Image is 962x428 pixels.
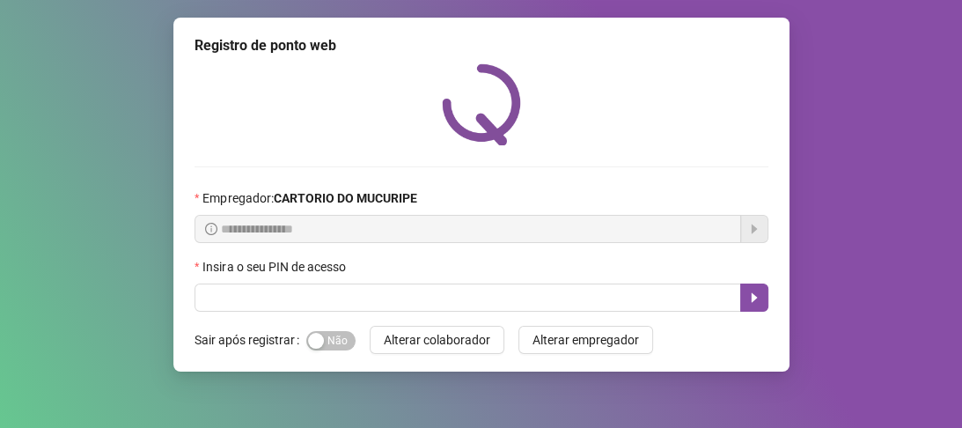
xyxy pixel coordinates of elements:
div: Registro de ponto web [195,35,768,56]
button: Alterar empregador [518,326,653,354]
span: info-circle [205,223,217,235]
label: Insira o seu PIN de acesso [195,257,356,277]
strong: CARTORIO DO MUCURIPE [273,191,416,205]
span: Empregador : [202,188,416,208]
span: Alterar colaborador [384,330,490,350]
span: Alterar empregador [532,330,639,350]
img: QRPoint [442,63,521,145]
label: Sair após registrar [195,326,306,354]
span: caret-right [747,291,761,305]
button: Alterar colaborador [370,326,504,354]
